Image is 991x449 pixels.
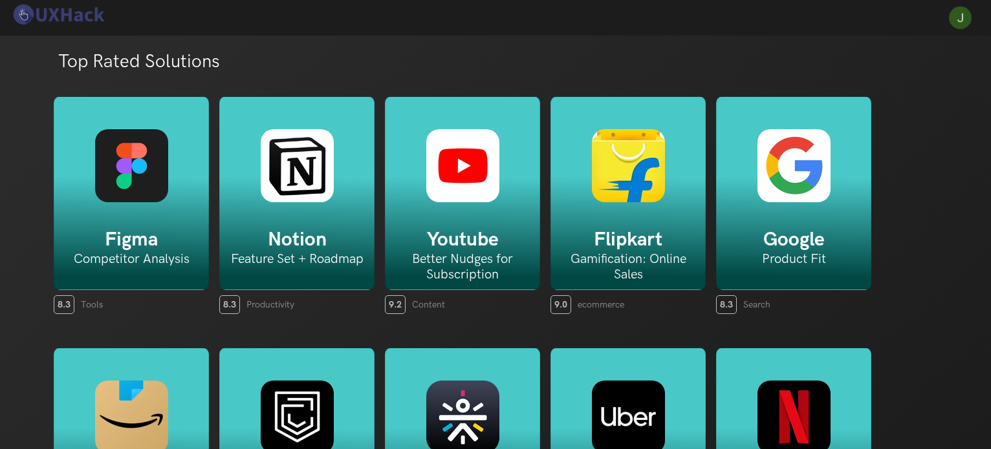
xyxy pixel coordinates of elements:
[54,228,208,251] h5: Figma
[716,295,737,314] span: 8.3
[949,6,972,29] img: Your profile pic
[717,228,871,251] h5: Google
[220,251,374,267] h6: Feature Set + Roadmap
[58,51,220,73] h3: Top Rated Solutions
[81,299,103,310] span: Tools
[385,96,540,314] a: Youtube Better Nudges for Subscription 9.2 Content
[386,251,539,282] h6: Better Nudges for Subscription
[219,295,240,314] span: 8.3
[219,96,375,314] a: Notion Feature Set + Roadmap 8.3 Productivity
[551,228,705,251] h5: Flipkart
[578,299,624,310] span: ecommerce
[412,299,445,310] span: Content
[550,96,706,314] a: Flipkart Gamification: Online Sales 9.0 ecommerce
[716,96,871,314] a: Google Product Fit 8.3 Search
[54,295,74,314] span: 8.3
[386,228,539,251] h5: Youtube
[550,295,571,314] span: 9.0
[220,228,374,251] h5: Notion
[717,251,871,267] h6: Product Fit
[551,251,705,282] h6: Gamification: Online Sales
[54,251,208,267] h6: Competitor Analysis
[743,299,770,310] span: Search
[385,295,406,314] span: 9.2
[10,3,107,26] img: UXHack logo
[54,96,209,314] a: Figma Competitor Analysis 8.3 Tools
[246,299,294,310] span: Productivity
